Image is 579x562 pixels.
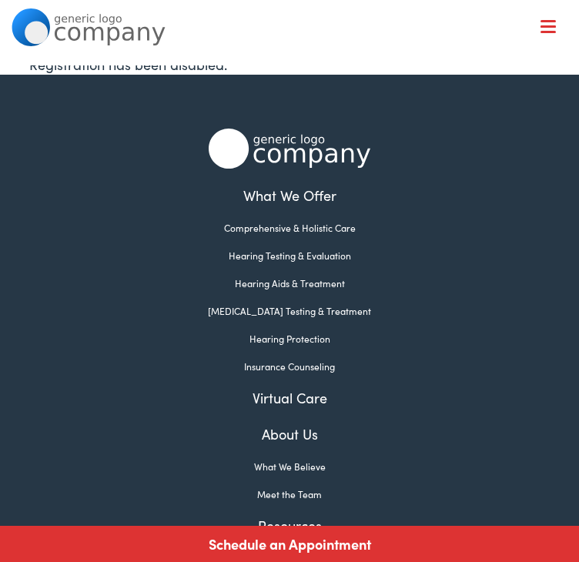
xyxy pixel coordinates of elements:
[12,515,567,536] a: Resources
[12,304,567,318] a: [MEDICAL_DATA] Testing & Treatment
[12,360,567,373] a: Insurance Counseling
[23,62,567,109] a: What We Offer
[12,387,567,408] a: Virtual Care
[12,423,567,444] a: About Us
[12,332,567,346] a: Hearing Protection
[12,460,567,473] a: What We Believe
[12,487,567,501] a: Meet the Team
[209,129,370,169] img: Alpaca Audiology
[12,249,567,263] a: Hearing Testing & Evaluation
[12,221,567,235] a: Comprehensive & Holistic Care
[12,276,567,290] a: Hearing Aids & Treatment
[12,185,567,206] a: What We Offer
